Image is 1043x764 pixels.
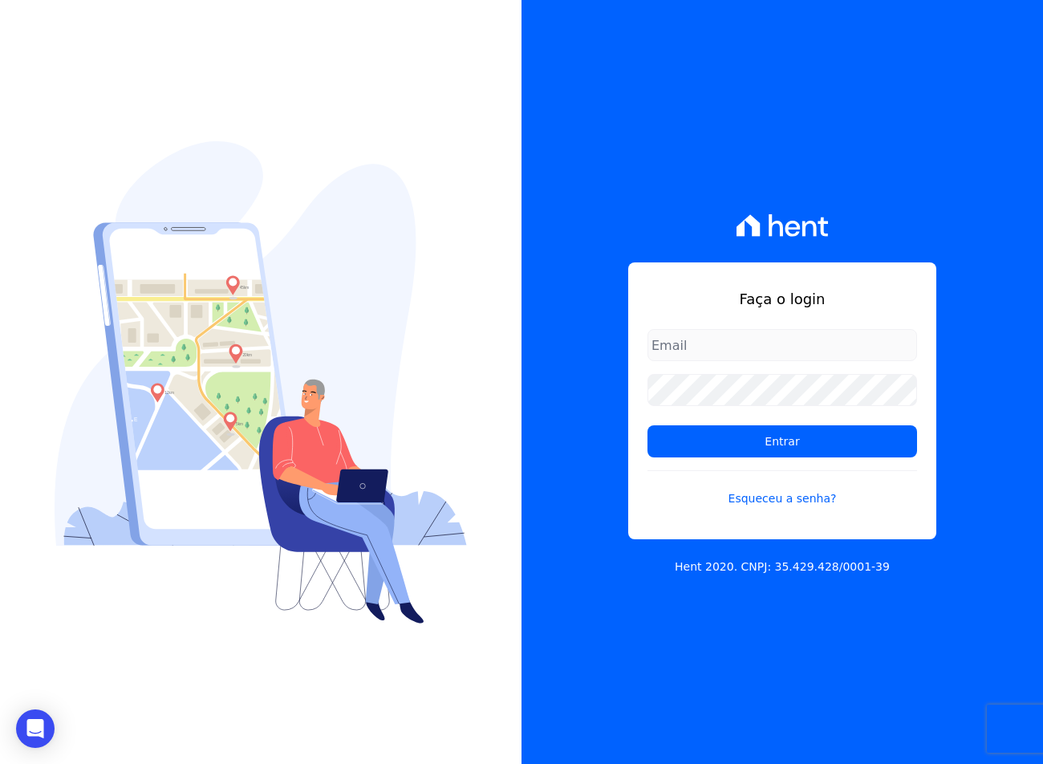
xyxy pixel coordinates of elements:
p: Hent 2020. CNPJ: 35.429.428/0001-39 [675,559,890,575]
h1: Faça o login [647,288,917,310]
div: Open Intercom Messenger [16,709,55,748]
input: Entrar [647,425,917,457]
img: Login [55,141,467,624]
a: Esqueceu a senha? [647,470,917,507]
input: Email [647,329,917,361]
